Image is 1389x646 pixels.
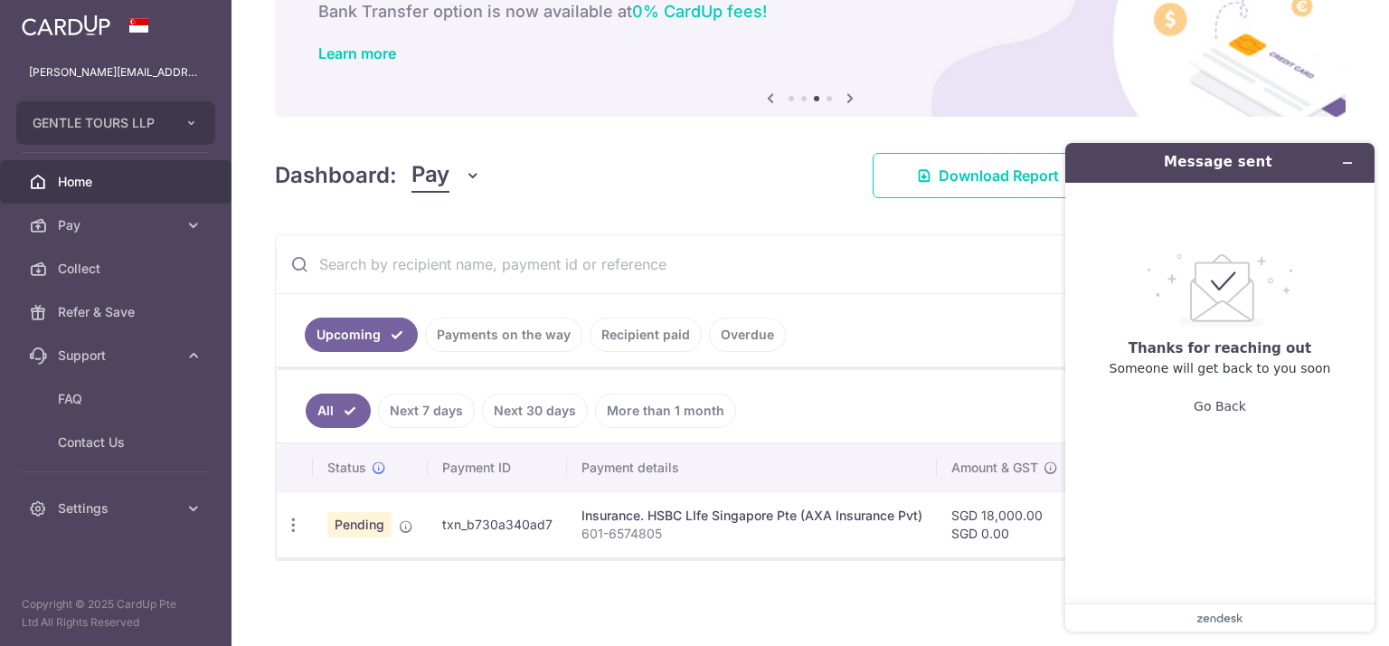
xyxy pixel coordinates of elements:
[581,507,922,525] div: Insurance. HSBC LIfe Singapore Pte (AXA Insurance Pvt)
[58,347,177,365] span: Support
[425,318,582,352] a: Payments on the way
[306,394,371,428] a: All
[581,525,922,543] p: 601-6574805
[951,459,1038,477] span: Amount & GST
[305,318,418,352] a: Upcoming
[378,394,475,428] a: Next 7 days
[590,318,702,352] a: Recipient paid
[411,158,449,193] span: Pay
[318,44,396,62] a: Learn more
[58,390,177,408] span: FAQ
[276,235,1301,293] input: Search by recipient name, payment id or reference
[937,491,1072,557] td: SGD 18,000.00 SGD 0.00
[33,114,166,132] span: GENTLE TOURS LLP
[595,394,736,428] a: More than 1 month
[411,158,481,193] button: Pay
[58,260,177,278] span: Collect
[58,499,177,518] span: Settings
[428,444,567,491] th: Payment ID
[41,13,78,29] span: Help
[327,459,366,477] span: Status
[58,303,177,321] span: Refer & Save
[1051,128,1389,646] iframe: Find more information here
[29,63,203,81] p: [PERSON_NAME][EMAIL_ADDRESS][DOMAIN_NAME]
[58,173,177,191] span: Home
[58,216,177,234] span: Pay
[16,101,215,145] button: GENTLE TOURS LLP
[58,433,177,451] span: Contact Us
[428,491,567,557] td: txn_b730a340ad7
[873,153,1103,198] a: Download Report
[632,2,767,21] span: 0% CardUp fees!
[567,444,937,491] th: Payment details
[22,14,110,36] img: CardUp
[709,318,786,352] a: Overdue
[939,165,1059,186] span: Download Report
[327,512,392,537] span: Pending
[318,1,1302,23] h6: Bank Transfer option is now available at
[275,159,397,192] h4: Dashboard:
[482,394,588,428] a: Next 30 days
